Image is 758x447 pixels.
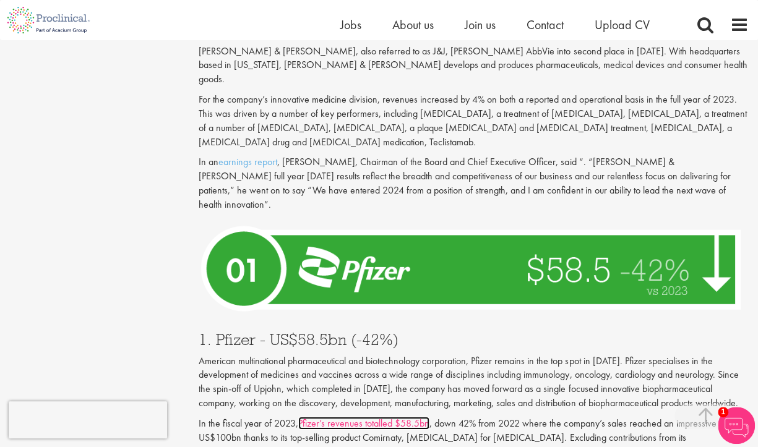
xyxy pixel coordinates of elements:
img: Chatbot [718,407,755,444]
a: Jobs [340,17,361,33]
p: In an , [PERSON_NAME], Chairman of the Board and Chief Executive Officer, said “. “[PERSON_NAME] ... [199,155,749,211]
a: earnings report [218,155,277,168]
a: Upload CV [595,17,650,33]
a: Contact [527,17,564,33]
a: About us [392,17,434,33]
h3: 1. Pfizer - US$58.5bn (-42%) [199,331,749,347]
p: [PERSON_NAME] & [PERSON_NAME], also referred to as J&J, [PERSON_NAME] AbbVie into second place in... [199,45,749,87]
a: Pfizer’s revenues totalled $58.5bn [298,417,429,430]
iframe: reCAPTCHA [9,401,167,438]
span: 1 [718,407,728,417]
a: Join us [465,17,496,33]
p: American multinational pharmaceutical and biotechnology corporation, Pfizer remains in the top sp... [199,354,749,411]
p: For the company’s innovative medicine division, revenues increased by 4% on both a reported and o... [199,93,749,149]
